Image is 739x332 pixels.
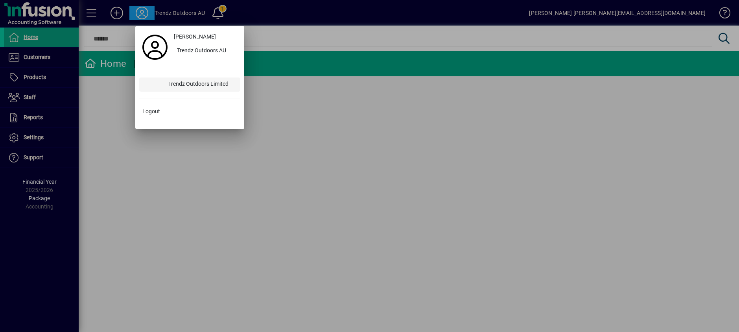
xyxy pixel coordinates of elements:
[139,40,171,54] a: Profile
[139,77,240,92] button: Trendz Outdoors Limited
[171,44,240,58] button: Trendz Outdoors AU
[162,77,240,92] div: Trendz Outdoors Limited
[142,107,160,116] span: Logout
[139,105,240,119] button: Logout
[174,33,216,41] span: [PERSON_NAME]
[171,30,240,44] a: [PERSON_NAME]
